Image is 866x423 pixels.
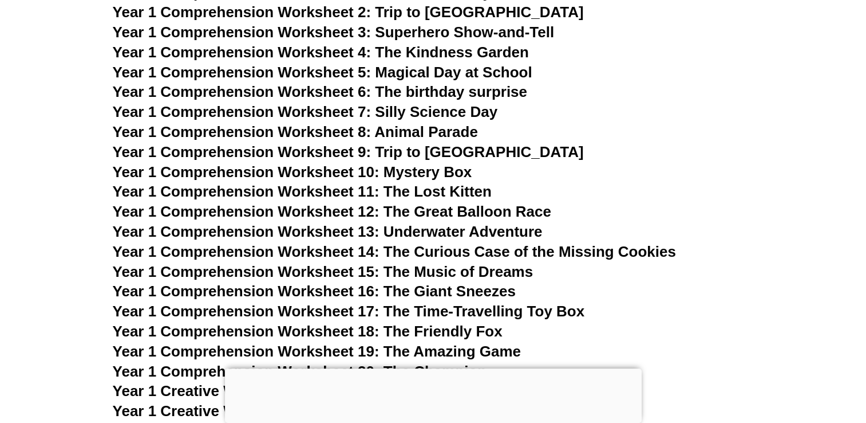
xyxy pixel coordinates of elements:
[113,323,503,340] a: Year 1 Comprehension Worksheet 18: The Friendly Fox
[225,369,642,420] iframe: Advertisement
[113,3,584,21] a: Year 1 Comprehension Worksheet 2: Trip to [GEOGRAPHIC_DATA]
[113,183,492,200] a: Year 1 Comprehension Worksheet 11: The Lost Kitten
[113,123,478,140] a: Year 1 Comprehension Worksheet 8: Animal Parade
[675,294,866,423] iframe: Chat Widget
[113,83,527,100] a: Year 1 Comprehension Worksheet 6: The birthday surprise
[113,363,487,380] a: Year 1 Comprehension Worksheet 20: The Champion
[113,223,543,240] a: Year 1 Comprehension Worksheet 13: Underwater Adventure
[113,382,411,399] a: Year 1 Creative Writing 1: What is a story?
[113,44,529,61] a: Year 1 Comprehension Worksheet 4: The Kindness Garden
[113,203,551,220] a: Year 1 Comprehension Worksheet 12: The Great Balloon Race
[113,103,498,120] a: Year 1 Comprehension Worksheet 7: Silly Science Day
[113,23,555,41] a: Year 1 Comprehension Worksheet 3: Superhero Show-and-Tell
[113,243,676,260] a: Year 1 Comprehension Worksheet 14: The Curious Case of the Missing Cookies
[113,283,516,300] a: Year 1 Comprehension Worksheet 16: The Giant Sneezes
[113,343,521,360] a: Year 1 Comprehension Worksheet 19: The Amazing Game
[113,402,455,420] a: Year 1 Creative Writing 2: Writing to a stimulus 1
[113,143,584,160] a: Year 1 Comprehension Worksheet 9: Trip to [GEOGRAPHIC_DATA]
[113,64,532,81] a: Year 1 Comprehension Worksheet 5: Magical Day at School
[113,263,533,280] a: Year 1 Comprehension Worksheet 15: The Music of Dreams
[113,303,585,320] a: Year 1 Comprehension Worksheet 17: The Time-Travelling Toy Box
[113,163,472,181] a: Year 1 Comprehension Worksheet 10: Mystery Box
